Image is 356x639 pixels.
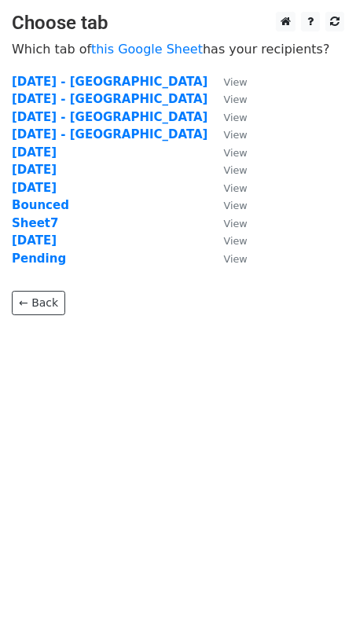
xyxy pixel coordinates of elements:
[207,92,247,106] a: View
[223,147,247,159] small: View
[12,291,65,315] a: ← Back
[223,200,247,211] small: View
[12,233,57,248] a: [DATE]
[207,233,247,248] a: View
[223,235,247,247] small: View
[207,145,247,160] a: View
[223,253,247,265] small: View
[12,75,207,89] a: [DATE] - [GEOGRAPHIC_DATA]
[207,163,247,177] a: View
[12,163,57,177] a: [DATE]
[12,145,57,160] a: [DATE]
[207,127,247,141] a: View
[223,112,247,123] small: View
[12,198,69,212] a: Bounced
[207,198,247,212] a: View
[12,41,344,57] p: Which tab of has your recipients?
[207,216,247,230] a: View
[207,110,247,124] a: View
[223,129,247,141] small: View
[207,75,247,89] a: View
[12,181,57,195] a: [DATE]
[223,218,247,230] small: View
[223,182,247,194] small: View
[12,92,207,106] a: [DATE] - [GEOGRAPHIC_DATA]
[207,181,247,195] a: View
[207,252,247,266] a: View
[223,164,247,176] small: View
[91,42,203,57] a: this Google Sheet
[223,76,247,88] small: View
[223,94,247,105] small: View
[12,216,58,230] a: Sheet7
[12,12,344,35] h3: Choose tab
[12,127,207,141] a: [DATE] - [GEOGRAPHIC_DATA]
[12,252,66,266] a: Pending
[12,110,207,124] a: [DATE] - [GEOGRAPHIC_DATA]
